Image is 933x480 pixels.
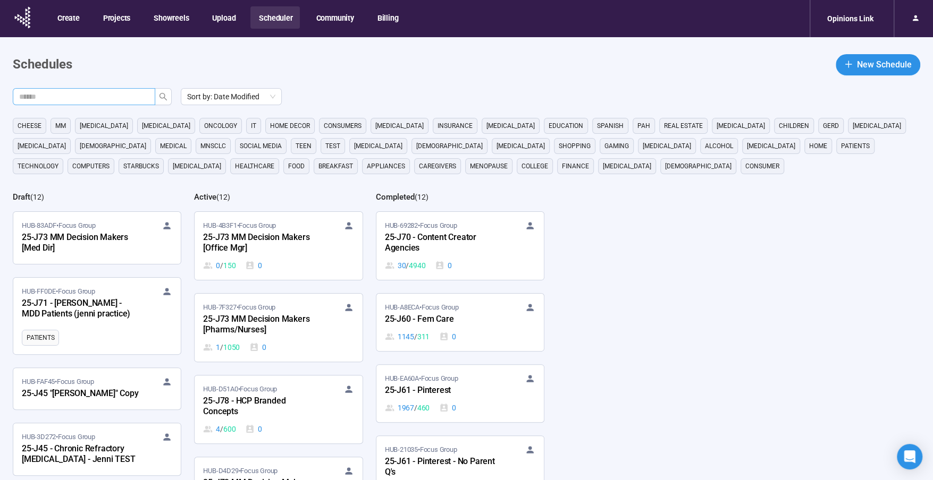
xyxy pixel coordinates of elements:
[604,141,629,151] span: gaming
[897,444,922,469] div: Open Intercom Messenger
[22,231,139,255] div: 25-J73 MM Decision Makers [Med Dir]
[376,192,415,202] h2: Completed
[779,121,809,131] span: children
[597,121,624,131] span: Spanish
[13,278,181,354] a: HUB-FF0DE•Focus Group25-J71 - [PERSON_NAME] - MDD Patients (jenni practice)Patients
[296,141,312,151] span: Teen
[559,141,591,151] span: shopping
[318,161,353,172] span: breakfast
[203,341,240,353] div: 1
[385,231,502,255] div: 25-J70 - Content Creator Agencies
[497,141,545,151] span: [MEDICAL_DATA]
[836,54,920,75] button: plusNew Schedule
[416,141,483,151] span: [DEMOGRAPHIC_DATA]
[22,387,139,401] div: 25-J45 "[PERSON_NAME]" Copy
[664,121,703,131] span: real estate
[195,294,362,362] a: HUB-7F327•Focus Group25-J73 MM Decision Makers [Pharms/Nurses]1 / 10500
[220,423,223,435] span: /
[216,193,230,201] span: ( 12 )
[376,365,544,422] a: HUB-EA60A•Focus Group25-J61 - Pinterest1967 / 4600
[80,121,128,131] span: [MEDICAL_DATA]
[415,193,428,201] span: ( 12 )
[245,260,262,271] div: 0
[522,161,548,172] span: college
[324,121,362,131] span: consumers
[223,260,236,271] span: 150
[204,6,243,29] button: Upload
[665,161,732,172] span: [DEMOGRAPHIC_DATA]
[385,373,458,384] span: HUB-EA60A • Focus Group
[419,161,456,172] span: caregivers
[385,220,457,231] span: HUB-69282 • Focus Group
[385,260,426,271] div: 30
[375,121,424,131] span: [MEDICAL_DATA]
[30,193,44,201] span: ( 12 )
[220,341,223,353] span: /
[18,161,58,172] span: technology
[438,121,473,131] span: Insurance
[853,121,901,131] span: [MEDICAL_DATA]
[195,375,362,443] a: HUB-D51A0•Focus Group25-J78 - HCP Branded Concepts4 / 6000
[159,92,167,101] span: search
[220,260,223,271] span: /
[194,192,216,202] h2: Active
[187,89,275,105] span: Sort by: Date Modified
[367,161,405,172] span: appliances
[18,121,41,131] span: cheese
[245,423,262,435] div: 0
[435,260,452,271] div: 0
[203,395,320,419] div: 25-J78 - HCP Branded Concepts
[821,8,880,29] div: Opinions Link
[49,6,87,29] button: Create
[203,313,320,337] div: 25-J73 MM Decision Makers [Pharms/Nurses]
[55,121,66,131] span: MM
[414,331,417,342] span: /
[203,302,275,313] span: HUB-7F327 • Focus Group
[439,331,456,342] div: 0
[354,141,402,151] span: [MEDICAL_DATA]
[717,121,765,131] span: [MEDICAL_DATA]
[470,161,508,172] span: menopause
[417,402,430,414] span: 460
[745,161,779,172] span: consumer
[13,192,30,202] h2: Draft
[409,260,425,271] span: 4940
[376,294,544,351] a: HUB-A8ECA•Focus Group25-J60 - Fem Care1145 / 3110
[72,161,110,172] span: computers
[637,121,650,131] span: PAH
[385,455,502,479] div: 25-J61 - Pinterest - No Parent Q's
[235,161,274,172] span: healthcare
[13,368,181,409] a: HUB-FAF45•Focus Group25-J45 "[PERSON_NAME]" Copy
[203,384,277,395] span: HUB-D51A0 • Focus Group
[376,212,544,280] a: HUB-69282•Focus Group25-J70 - Content Creator Agencies30 / 49400
[562,161,589,172] span: finance
[195,212,362,280] a: HUB-4B3F1•Focus Group25-J73 MM Decision Makers [Office Mgr]0 / 1500
[307,6,361,29] button: Community
[747,141,795,151] span: [MEDICAL_DATA]
[223,423,236,435] span: 600
[200,141,226,151] span: mnsclc
[204,121,237,131] span: oncology
[844,60,853,68] span: plus
[249,341,266,353] div: 0
[27,332,54,343] span: Patients
[417,331,430,342] span: 311
[203,231,320,255] div: 25-J73 MM Decision Makers [Office Mgr]
[603,161,651,172] span: [MEDICAL_DATA]
[857,58,912,71] span: New Schedule
[223,341,240,353] span: 1050
[705,141,733,151] span: alcohol
[13,423,181,475] a: HUB-3D272•Focus Group25-J45 - Chronic Refractory [MEDICAL_DATA] - Jenni TEST
[385,313,502,327] div: 25-J60 - Fem Care
[385,402,430,414] div: 1967
[643,141,691,151] span: [MEDICAL_DATA]
[123,161,159,172] span: starbucks
[13,212,181,264] a: HUB-83ADF•Focus Group25-J73 MM Decision Makers [Med Dir]
[80,141,146,151] span: [DEMOGRAPHIC_DATA]
[270,121,310,131] span: home decor
[22,286,95,297] span: HUB-FF0DE • Focus Group
[95,6,138,29] button: Projects
[203,260,236,271] div: 0
[22,376,94,387] span: HUB-FAF45 • Focus Group
[250,6,300,29] button: Scheduler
